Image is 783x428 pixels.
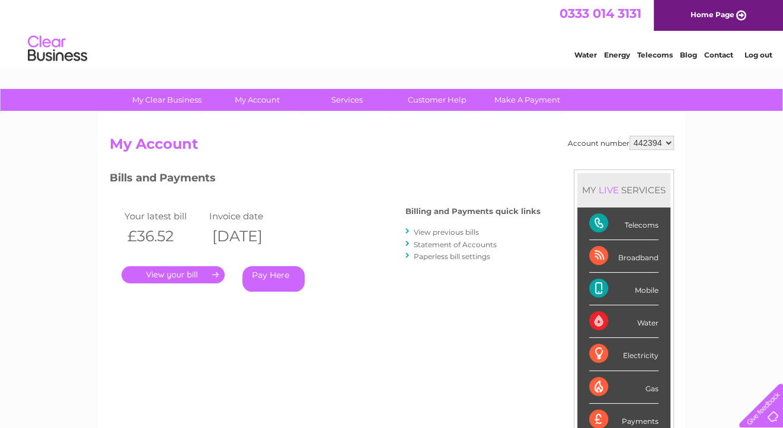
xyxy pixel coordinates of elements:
a: Customer Help [388,89,486,111]
h3: Bills and Payments [110,170,541,190]
div: LIVE [596,184,621,196]
a: Paperless bill settings [414,252,490,261]
div: Mobile [589,273,659,305]
a: Services [298,89,396,111]
h2: My Account [110,136,674,158]
a: . [122,266,225,283]
td: Your latest bill [122,208,207,224]
div: Telecoms [589,207,659,240]
th: £36.52 [122,224,207,248]
a: 0333 014 3131 [560,6,641,21]
div: Clear Business is a trading name of Verastar Limited (registered in [GEOGRAPHIC_DATA] No. 3667643... [112,7,672,58]
div: Water [589,305,659,338]
td: Invoice date [206,208,292,224]
th: [DATE] [206,224,292,248]
div: Account number [568,136,674,150]
a: Water [574,50,597,59]
a: Telecoms [637,50,673,59]
a: Blog [680,50,697,59]
a: Contact [704,50,733,59]
div: Electricity [589,338,659,370]
a: Energy [604,50,630,59]
h4: Billing and Payments quick links [405,207,541,216]
a: View previous bills [414,228,479,237]
img: logo.png [27,31,88,67]
a: Pay Here [242,266,305,292]
div: Broadband [589,240,659,273]
a: Make A Payment [478,89,576,111]
a: My Clear Business [118,89,216,111]
div: Gas [589,371,659,404]
a: Statement of Accounts [414,240,497,249]
a: Log out [744,50,772,59]
a: My Account [208,89,306,111]
div: MY SERVICES [577,173,670,207]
